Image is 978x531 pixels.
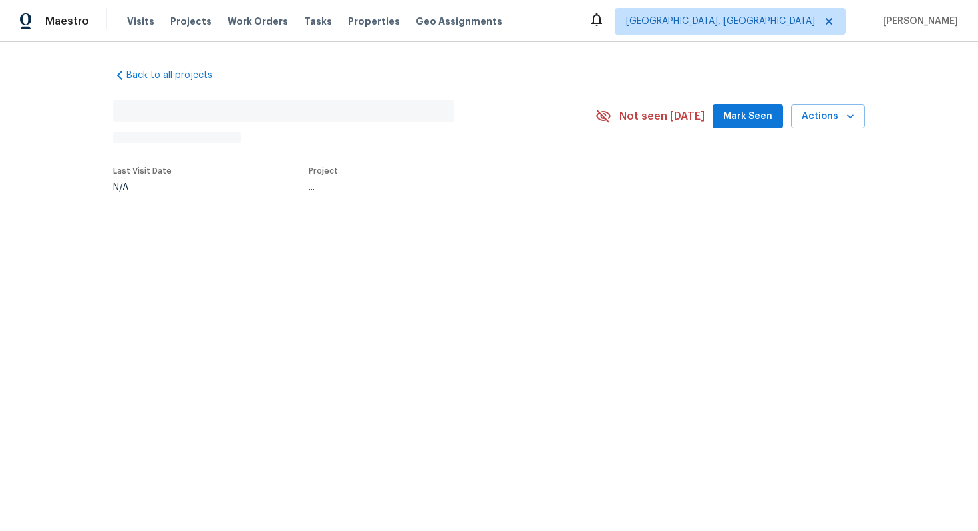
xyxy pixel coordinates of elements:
button: Mark Seen [713,104,783,129]
span: Last Visit Date [113,167,172,175]
span: Not seen [DATE] [619,110,705,123]
span: Properties [348,15,400,28]
span: [GEOGRAPHIC_DATA], [GEOGRAPHIC_DATA] [626,15,815,28]
span: Tasks [304,17,332,26]
div: ... [309,183,564,192]
span: Geo Assignments [416,15,502,28]
div: N/A [113,183,172,192]
button: Actions [791,104,865,129]
span: Maestro [45,15,89,28]
span: Visits [127,15,154,28]
a: Back to all projects [113,69,241,82]
span: Actions [802,108,854,125]
span: Mark Seen [723,108,772,125]
span: [PERSON_NAME] [878,15,958,28]
span: Project [309,167,338,175]
span: Work Orders [228,15,288,28]
span: Projects [170,15,212,28]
